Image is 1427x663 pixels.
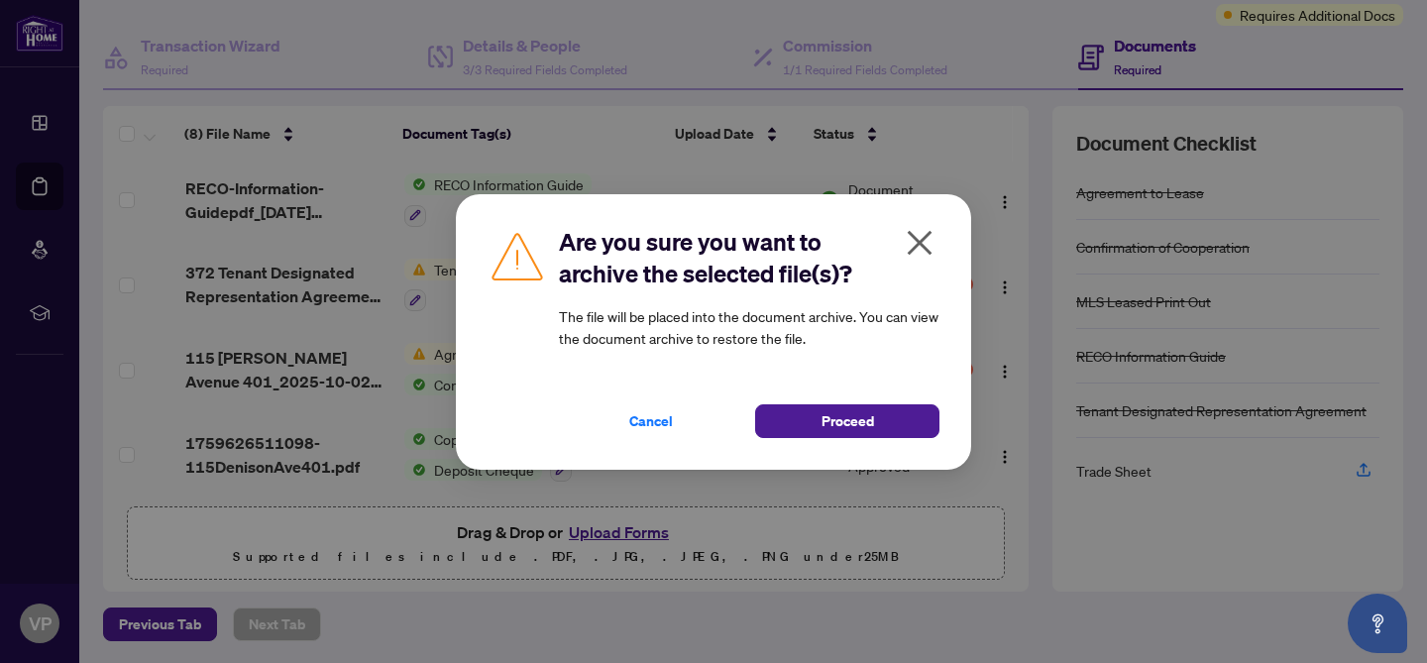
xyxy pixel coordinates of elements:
[559,305,939,349] article: The file will be placed into the document archive. You can view the document archive to restore t...
[904,227,935,259] span: close
[559,226,939,289] h2: Are you sure you want to archive the selected file(s)?
[755,404,939,438] button: Proceed
[488,226,547,285] img: Caution Icon
[822,405,874,437] span: Proceed
[1348,594,1407,653] button: Open asap
[559,404,743,438] button: Cancel
[629,405,673,437] span: Cancel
